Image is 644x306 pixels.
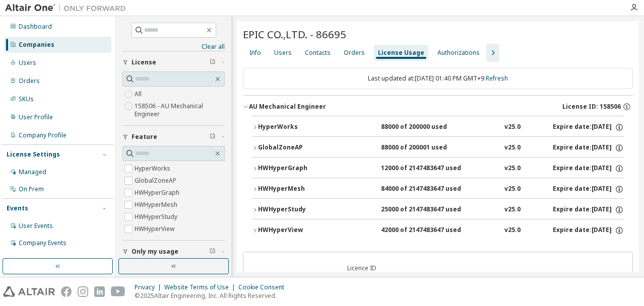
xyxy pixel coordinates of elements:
div: On Prem [19,185,44,193]
label: Licence ID [347,264,529,272]
button: HyperWorks88000 of 200000 usedv25.0Expire date:[DATE] [252,116,624,138]
p: © 2025 Altair Engineering, Inc. All Rights Reserved. [135,291,290,300]
div: v25.0 [504,226,521,235]
div: Company Events [19,239,67,247]
div: Managed [19,168,46,176]
div: Events [7,204,28,212]
div: Companies [19,41,54,49]
label: HWHyperView [135,223,176,235]
span: Clear filter [210,58,216,66]
span: License [132,58,156,66]
div: 88000 of 200000 used [381,123,472,132]
a: Refresh [486,74,508,83]
div: HWHyperGraph [258,164,349,173]
div: v25.0 [504,205,521,214]
label: 158506 - AU Mechanical Engineer [135,100,225,120]
div: GlobalZoneAP [258,143,349,152]
button: AU Mechanical EngineerLicense ID: 158506 [243,96,633,118]
div: Website Terms of Use [164,283,238,291]
div: 84000 of 2147483647 used [381,185,472,194]
button: License [122,51,225,73]
div: Privacy [135,283,164,291]
div: Expire date: [DATE] [553,185,624,194]
div: v25.0 [504,185,521,194]
div: Authorizations [437,49,480,57]
label: HyperWorks [135,163,172,175]
div: Orders [19,77,40,85]
div: AU Mechanical Engineer [249,103,326,111]
button: Only my usage [122,241,225,263]
button: HWHyperView42000 of 2147483647 usedv25.0Expire date:[DATE] [252,219,624,242]
span: Only my usage [132,248,178,256]
a: Clear all [122,43,225,51]
div: Company Profile [19,131,67,139]
div: License Usage [378,49,424,57]
div: HWHyperStudy [258,205,349,214]
div: v25.0 [504,143,521,152]
button: GlobalZoneAP88000 of 200001 usedv25.0Expire date:[DATE] [252,137,624,159]
div: Last updated at: [DATE] 01:40 PM GMT+9 [243,68,633,89]
button: HWHyperGraph12000 of 2147483647 usedv25.0Expire date:[DATE] [252,158,624,180]
button: HWHyperMesh84000 of 2147483647 usedv25.0Expire date:[DATE] [252,178,624,200]
div: Contacts [305,49,331,57]
div: v25.0 [504,164,521,173]
div: License Settings [7,150,60,159]
img: youtube.svg [111,286,125,297]
div: Product Downloads [19,256,76,264]
span: Feature [132,133,157,141]
span: License ID: 158506 [562,103,621,111]
button: Feature [122,126,225,148]
div: Cookie Consent [238,283,290,291]
label: HWHyperStudy [135,211,179,223]
img: altair_logo.svg [3,286,55,297]
label: HWHyperGraph [135,187,181,199]
button: HWHyperStudy25000 of 2147483647 usedv25.0Expire date:[DATE] [252,199,624,221]
div: 25000 of 2147483647 used [381,205,472,214]
div: Dashboard [19,23,52,31]
div: Users [274,49,292,57]
label: All [135,88,144,100]
img: facebook.svg [61,286,72,297]
img: instagram.svg [78,286,88,297]
div: Info [249,49,261,57]
img: Altair One [5,3,131,13]
div: User Events [19,222,53,230]
div: Users [19,59,36,67]
div: SKUs [19,95,34,103]
div: HWHyperMesh [258,185,349,194]
label: HWHyperMesh [135,199,179,211]
div: Expire date: [DATE] [553,164,624,173]
div: HWHyperView [258,226,349,235]
div: Expire date: [DATE] [553,205,624,214]
div: Expire date: [DATE] [553,226,624,235]
div: User Profile [19,113,53,121]
div: 12000 of 2147483647 used [381,164,472,173]
div: Orders [344,49,365,57]
div: Expire date: [DATE] [553,143,624,152]
span: Clear filter [210,133,216,141]
img: linkedin.svg [94,286,105,297]
div: Expire date: [DATE] [553,123,624,132]
label: GlobalZoneAP [135,175,178,187]
div: HyperWorks [258,123,349,132]
div: 88000 of 200001 used [381,143,472,152]
div: 42000 of 2147483647 used [381,226,472,235]
div: v25.0 [504,123,521,132]
span: EPIC CO.,LTD. - 86695 [243,27,346,41]
span: Clear filter [210,248,216,256]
